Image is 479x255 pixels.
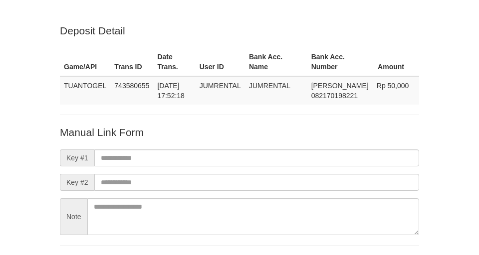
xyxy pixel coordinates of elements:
th: Bank Acc. Number [307,48,373,76]
th: Bank Acc. Name [245,48,307,76]
th: Amount [373,48,419,76]
th: Trans ID [110,48,153,76]
td: TUANTOGEL [60,76,110,105]
th: Date Trans. [153,48,195,76]
span: Key #2 [60,174,94,191]
p: Manual Link Form [60,125,419,139]
th: User ID [196,48,245,76]
span: [DATE] 17:52:18 [157,82,185,100]
span: Copy 082170198221 to clipboard [311,92,358,100]
span: Rp 50,000 [377,82,409,90]
span: JUMRENTAL [249,82,290,90]
td: 743580655 [110,76,153,105]
span: Note [60,198,87,235]
th: Game/API [60,48,110,76]
p: Deposit Detail [60,23,419,38]
span: Key #1 [60,149,94,166]
span: [PERSON_NAME] [311,82,369,90]
span: JUMRENTAL [200,82,241,90]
